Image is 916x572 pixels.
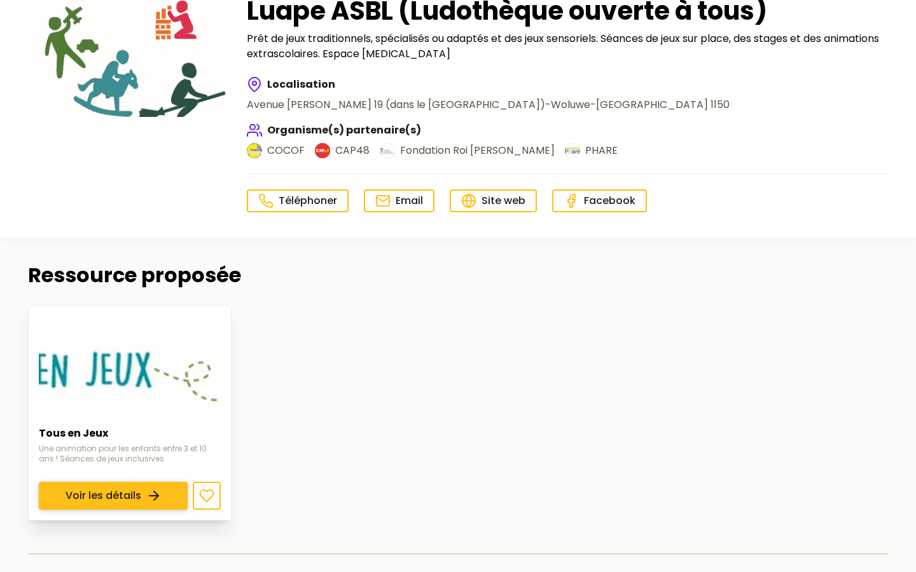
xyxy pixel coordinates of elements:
[28,263,241,287] h3: Ressource proposée
[39,482,188,510] a: Voir les détails
[364,189,434,212] a: Email
[450,189,537,212] a: Site web
[482,193,525,208] span: Site web
[247,143,262,158] img: COCOF
[279,193,337,208] span: Téléphoner
[247,189,349,212] a: Téléphoner
[396,193,423,208] span: Email
[565,143,580,158] img: PHARE
[584,193,635,208] span: Facebook
[585,143,618,158] span: PHARE
[247,123,618,138] h3: Organisme(s) partenaire(s)
[315,143,330,158] img: CAP48
[193,482,221,510] button: Ajouter aux favoris
[247,31,888,62] p: Prêt de jeux traditionnels, spécialisés ou adaptés et des jeux sensoriels. Séances de jeux sur pl...
[552,189,647,212] a: Facebook
[267,143,305,158] span: COCOF
[247,97,730,112] address: Avenue [PERSON_NAME] 19 (dans le [GEOGRAPHIC_DATA]) - Woluwe-[GEOGRAPHIC_DATA] 1150
[335,143,370,158] span: CAP48
[380,143,395,158] img: Fondation Roi Baudouin
[400,143,555,158] span: Fondation Roi [PERSON_NAME]
[247,77,730,92] h3: Localisation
